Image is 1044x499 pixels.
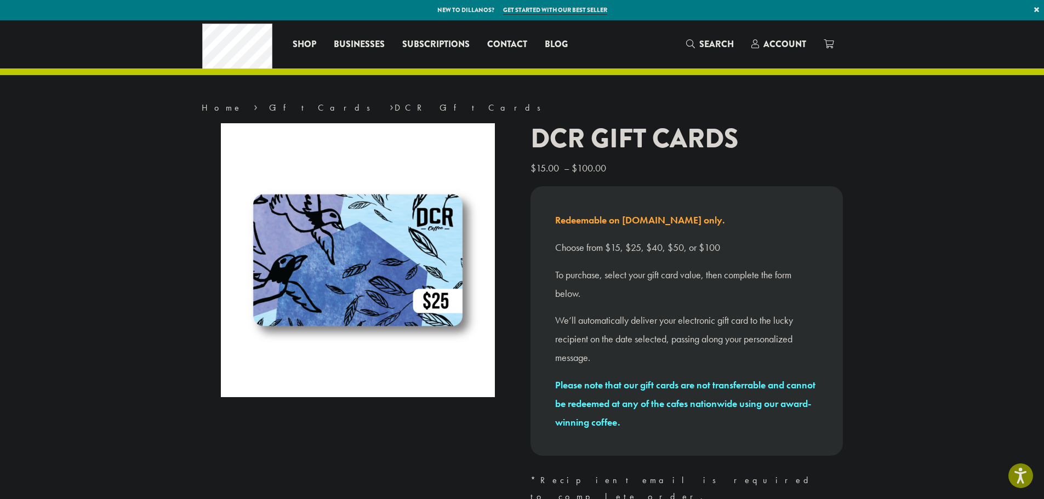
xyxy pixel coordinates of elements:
[293,38,316,51] span: Shop
[564,162,569,174] span: –
[555,378,815,428] a: Please note that our gift cards are not transferrable and cannot be redeemed at any of the cafes ...
[284,36,325,53] a: Shop
[763,38,806,50] span: Account
[269,102,378,113] a: Gift Cards
[221,123,495,397] img: DCR Gift Card $25 Value
[530,123,843,155] h1: DCR Gift Cards
[699,38,734,50] span: Search
[530,162,562,174] bdi: 15.00
[390,97,393,114] span: ›
[334,38,385,51] span: Businesses
[402,38,470,51] span: Subscriptions
[555,311,818,366] p: We’ll automatically deliver your electronic gift card to the lucky recipient on the date selected...
[545,38,568,51] span: Blog
[202,102,242,113] a: Home
[572,162,609,174] bdi: 100.00
[555,238,818,257] p: Choose from $15, $25, $40, $50, or $100
[572,162,577,174] span: $
[555,214,725,226] a: Redeemable on [DOMAIN_NAME] only.
[555,266,818,303] p: To purchase, select your gift card value, then complete the form below.
[677,35,743,53] a: Search
[530,162,536,174] span: $
[202,101,843,114] nav: Breadcrumb
[254,97,258,114] span: ›
[487,38,527,51] span: Contact
[503,5,607,15] a: Get started with our best seller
